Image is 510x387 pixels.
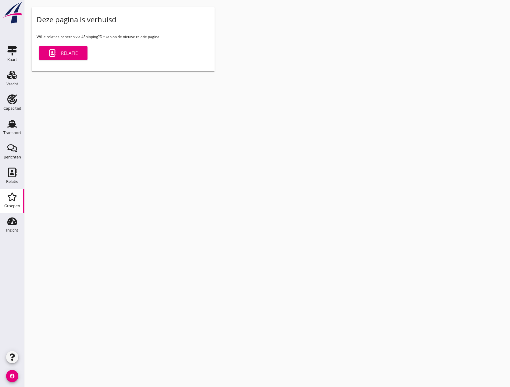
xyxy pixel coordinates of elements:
[39,46,87,60] a: Relatie
[3,131,21,135] div: Transport
[6,179,18,183] div: Relatie
[37,15,116,24] div: Deze pagina is verhuisd
[4,204,20,208] div: Groepen
[100,34,160,39] span: Dit kan op de nieuwe relatie pagina!
[49,49,78,57] div: Relatie
[6,82,18,86] div: Vracht
[1,2,23,24] img: logo-small.a267ee39.svg
[6,228,18,232] div: Inzicht
[3,106,21,110] div: Capaciteit
[4,155,21,159] div: Berichten
[37,34,100,39] span: Wil je relaties beheren via 4Shipping?
[6,370,18,382] i: account_circle
[7,58,17,62] div: Kaart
